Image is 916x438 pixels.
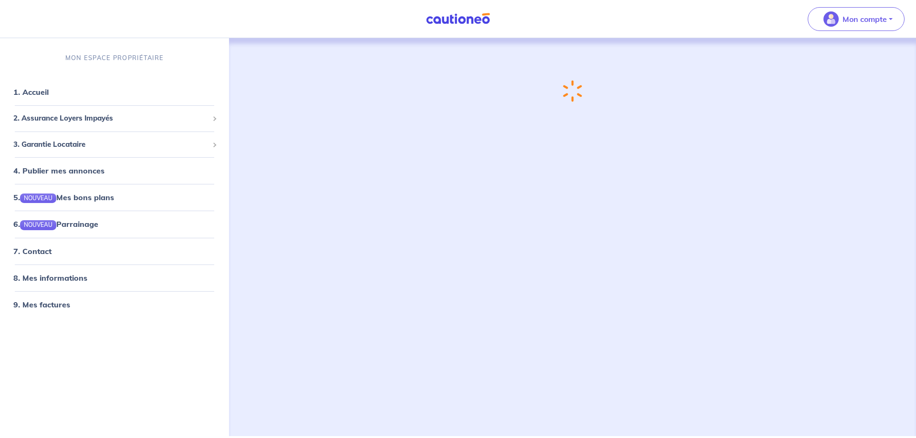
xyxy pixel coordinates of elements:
[13,246,52,255] a: 7. Contact
[4,295,225,314] div: 9. Mes factures
[4,214,225,234] div: 6.NOUVEAUParrainage
[13,139,208,150] span: 3. Garantie Locataire
[823,11,839,27] img: illu_account_valid_menu.svg
[13,273,87,282] a: 8. Mes informations
[4,109,225,128] div: 2. Assurance Loyers Impayés
[4,268,225,287] div: 8. Mes informations
[843,13,887,25] p: Mon compte
[13,166,104,175] a: 4. Publier mes annonces
[65,53,164,62] p: MON ESPACE PROPRIÉTAIRE
[563,80,582,102] img: loading-spinner
[13,113,208,124] span: 2. Assurance Loyers Impayés
[13,299,70,309] a: 9. Mes factures
[4,82,225,102] div: 1. Accueil
[13,87,49,97] a: 1. Accueil
[422,13,494,25] img: Cautioneo
[808,7,905,31] button: illu_account_valid_menu.svgMon compte
[4,188,225,207] div: 5.NOUVEAUMes bons plans
[4,161,225,180] div: 4. Publier mes annonces
[4,135,225,154] div: 3. Garantie Locataire
[13,219,98,229] a: 6.NOUVEAUParrainage
[13,193,114,202] a: 5.NOUVEAUMes bons plans
[4,241,225,260] div: 7. Contact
